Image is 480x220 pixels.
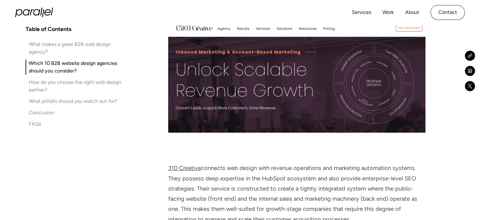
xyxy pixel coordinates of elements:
a: home [15,8,53,17]
a: What makes a great B2B web design agency? [26,41,125,56]
a: What pitfalls should you watch out for? [26,97,125,105]
a: Services [352,8,371,17]
div: Which 10 B2B website design agencies should you consider? [29,60,125,75]
a: Work [382,8,394,17]
a: 310 Creative [168,165,201,172]
a: Which 10 B2B website design agencies should you consider? [26,60,125,75]
a: Contact [430,5,465,20]
a: How do you choose the right web design partner? [26,79,125,94]
a: About [405,8,419,17]
a: Conclusion [26,109,125,116]
div: What makes a great B2B web design agency? [29,41,125,56]
h4: Table of Contents [26,25,71,33]
a: FAQs [26,120,125,128]
div: How do you choose the right web design partner? [29,79,125,94]
div: Conclusion [29,109,54,116]
div: What pitfalls should you watch out for? [29,97,117,105]
div: FAQs [29,120,41,128]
